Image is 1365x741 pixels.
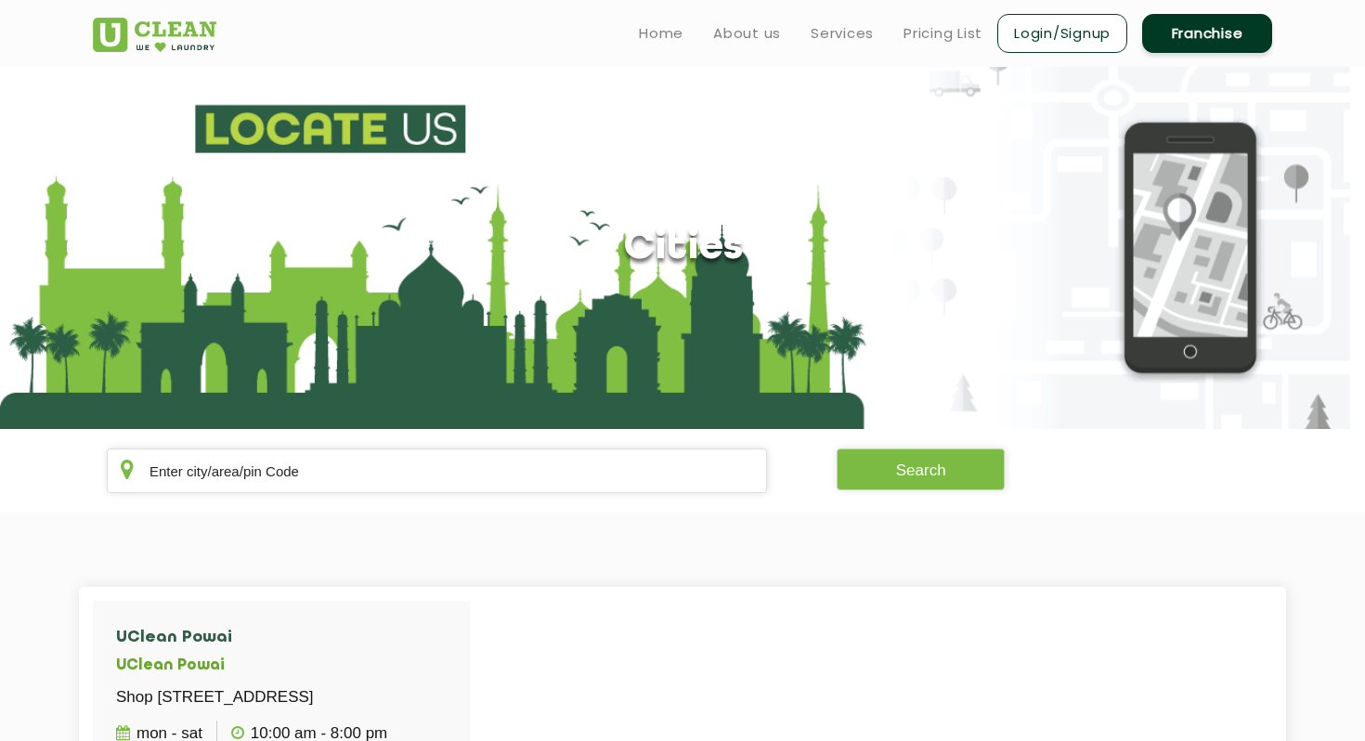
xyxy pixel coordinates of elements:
[116,657,401,675] h5: UClean Powai
[837,448,1006,490] button: Search
[811,22,874,45] a: Services
[713,22,781,45] a: About us
[93,18,216,52] img: UClean Laundry and Dry Cleaning
[903,22,982,45] a: Pricing List
[997,14,1127,53] a: Login/Signup
[1142,14,1272,53] a: Franchise
[639,22,683,45] a: Home
[107,448,767,493] input: Enter city/area/pin Code
[116,684,401,710] p: Shop [STREET_ADDRESS]
[116,629,401,647] h4: UClean Powai
[623,225,743,272] h1: Cities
